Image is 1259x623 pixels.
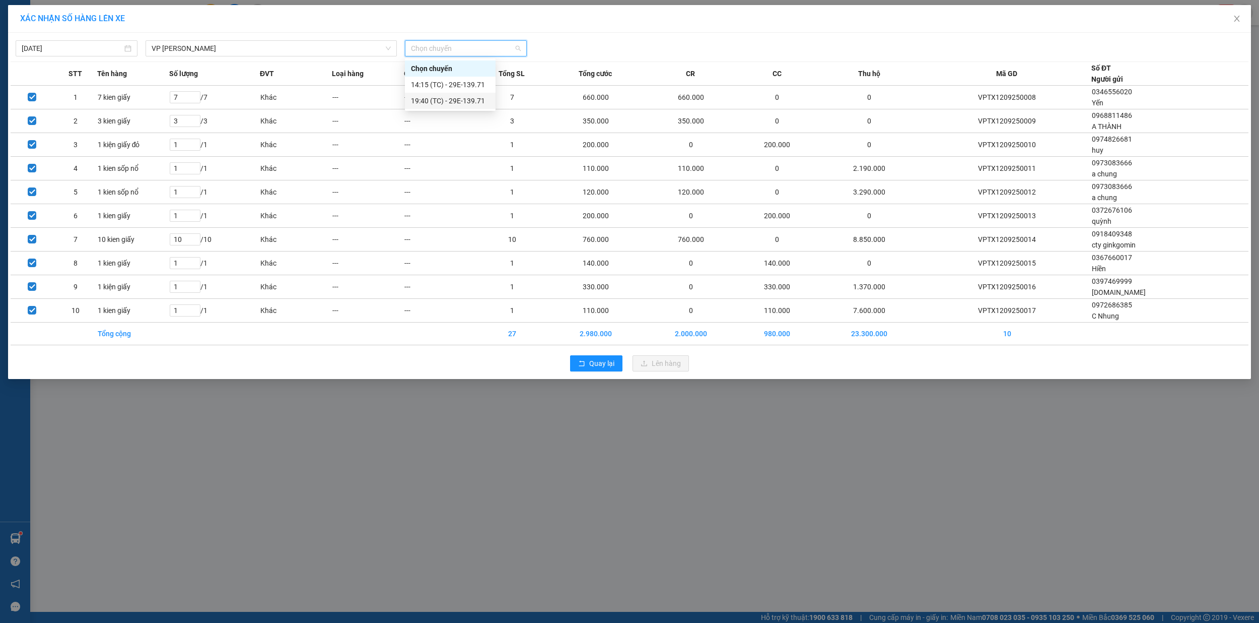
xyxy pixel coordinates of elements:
span: Hiền [1092,265,1106,273]
span: VP Thanh Xuân - Kho HN [152,41,391,56]
td: Khác [260,228,332,252]
td: 0 [738,157,816,180]
span: 0968811486 [1092,111,1132,119]
td: --- [404,133,476,157]
div: Số ĐT Người gửi [1091,63,1123,85]
span: cty ginkgomin [1092,241,1136,249]
td: Khác [260,133,332,157]
span: Mã GD [996,68,1017,79]
td: VPTX1209250013 [923,204,1091,228]
td: 3.290.000 [816,180,923,204]
td: VPTX1209250011 [923,157,1091,180]
td: 760.000 [643,228,738,252]
td: 660.000 [548,86,643,109]
td: / 1 [169,157,260,180]
td: --- [332,109,404,133]
td: VPTX1209250016 [923,275,1091,299]
strong: CSKH: [28,34,53,43]
td: 120.000 [548,180,643,204]
span: ĐVT [260,68,274,79]
td: --- [404,252,476,275]
td: 1 kien sốp nổ [97,157,169,180]
span: 0397469999 [1092,277,1132,285]
span: huy [1092,146,1103,154]
td: 6 [54,204,97,228]
td: 27 [476,323,548,345]
span: Ghi chú [404,68,428,79]
span: Quay lại [589,358,614,369]
td: 2.190.000 [816,157,923,180]
td: VPTX1209250017 [923,299,1091,323]
td: 110.000 [643,157,738,180]
td: 1 kien sốp nổ [97,180,169,204]
span: quỳnh [1092,217,1111,225]
td: 7.600.000 [816,299,923,323]
td: 760.000 [548,228,643,252]
td: / 3 [169,109,260,133]
span: Yến [1092,99,1103,107]
td: --- [332,133,404,157]
td: --- [404,275,476,299]
span: a chung [1092,170,1117,178]
span: 0346556020 [1092,88,1132,96]
td: / 1 [169,204,260,228]
td: Khác [260,204,332,228]
span: Tổng SL [499,68,525,79]
span: 0972686385 [1092,301,1132,309]
td: 330.000 [548,275,643,299]
td: Khác [260,86,332,109]
td: Khác [260,252,332,275]
td: 0 [816,204,923,228]
td: --- [404,157,476,180]
td: 4 [54,157,97,180]
td: 110.000 [548,157,643,180]
td: 10 [923,323,1091,345]
div: 14:15 (TC) - 29E-139.71 [411,79,489,90]
td: 1 kien giấy [97,299,169,323]
td: --- [332,275,404,299]
span: 0973083666 [1092,159,1132,167]
span: XÁC NHẬN SỐ HÀNG LÊN XE [20,14,125,23]
td: VPTX1209250008 [923,86,1091,109]
td: 3 [476,109,548,133]
span: A THÀNH [1092,122,1122,131]
td: / 10 [169,228,260,252]
td: 8.850.000 [816,228,923,252]
td: 3 [54,133,97,157]
td: 0 [816,133,923,157]
td: 350.000 [548,109,643,133]
td: --- [332,252,404,275]
td: 1 kien giấy [97,252,169,275]
td: 0 [643,299,738,323]
td: VPTX1209250009 [923,109,1091,133]
input: 12/09/2025 [22,43,122,54]
span: [PHONE_NUMBER] [4,34,77,52]
span: C Nhung [1092,312,1119,320]
td: 1.370.000 [816,275,923,299]
td: 7 [476,86,548,109]
td: VPTX1209250014 [923,228,1091,252]
td: / 1 [169,252,260,275]
span: Thu hộ [858,68,880,79]
span: a chung [1092,194,1117,202]
div: 19:40 (TC) - 29E-139.71 [411,95,489,106]
td: 200.000 [738,204,816,228]
td: 330.000 [738,275,816,299]
td: 23.300.000 [816,323,923,345]
span: down [385,45,391,51]
td: 1 [476,157,548,180]
td: / 7 [169,86,260,109]
td: 1 kiện giấy đỏ [97,133,169,157]
td: / 1 [169,133,260,157]
td: 1 [476,204,548,228]
td: Khác [260,299,332,323]
span: [DOMAIN_NAME] [1092,288,1146,296]
td: 9 [54,275,97,299]
span: Số lượng [169,68,198,79]
td: 1 [476,180,548,204]
td: 1 kien giấy [97,204,169,228]
td: 1 [476,133,548,157]
span: 0367660017 [1092,254,1132,262]
span: 0974826681 [1092,135,1132,143]
td: 140.000 [738,252,816,275]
